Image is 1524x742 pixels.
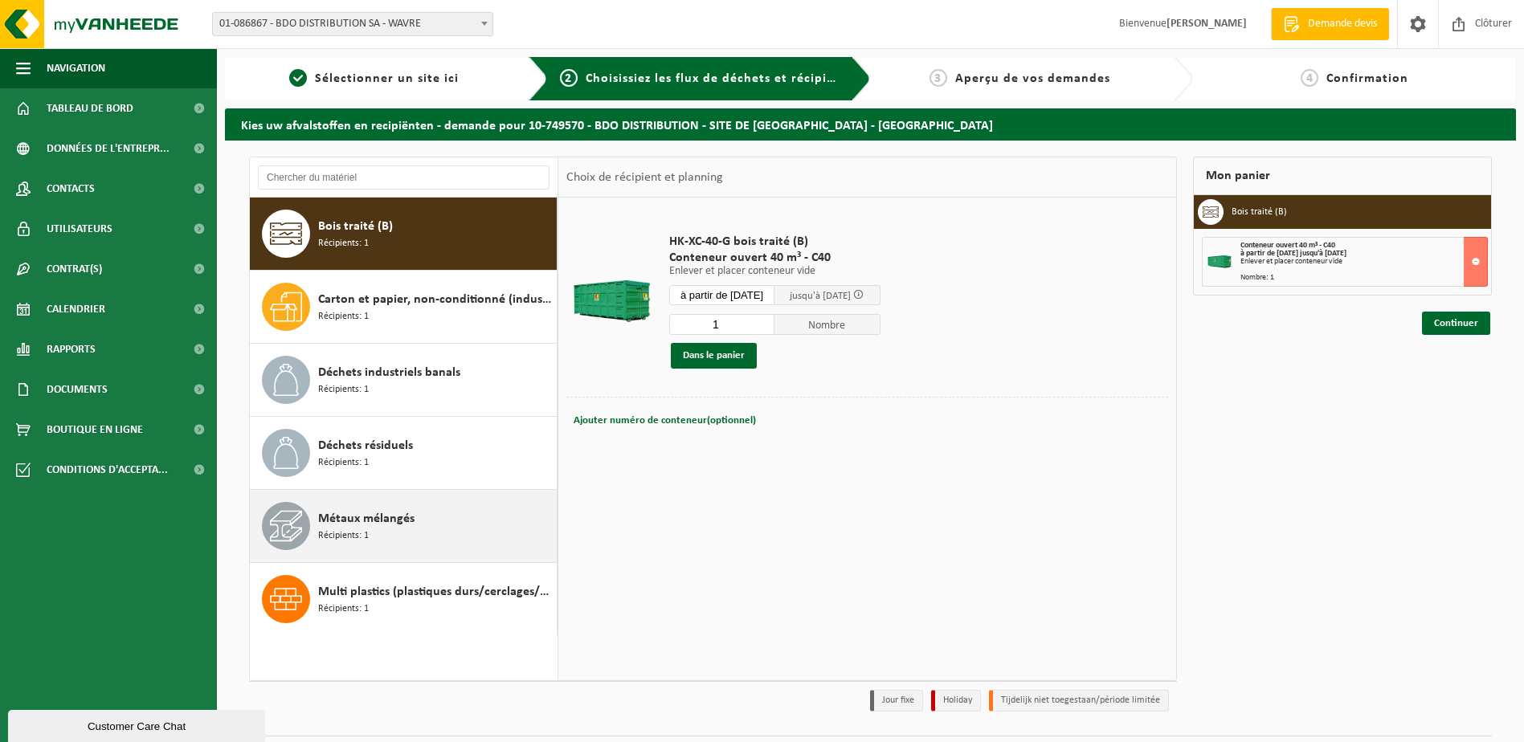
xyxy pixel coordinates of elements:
[47,88,133,128] span: Tableau de bord
[989,690,1169,711] li: Tijdelijk niet toegestaan/période limitée
[47,450,168,490] span: Conditions d'accepta...
[669,234,880,250] span: HK-XC-40-G bois traité (B)
[318,601,369,617] span: Récipients: 1
[47,249,102,289] span: Contrat(s)
[212,12,493,36] span: 01-086867 - BDO DISTRIBUTION SA - WAVRE
[931,690,981,711] li: Holiday
[669,266,880,277] p: Enlever et placer conteneur vide
[1240,258,1487,266] div: Enlever et placer conteneur vide
[1240,241,1335,250] span: Conteneur ouvert 40 m³ - C40
[47,369,108,410] span: Documents
[318,290,553,309] span: Carton et papier, non-conditionné (industriel)
[560,69,578,87] span: 2
[1271,8,1389,40] a: Demande devis
[790,291,851,301] span: jusqu'à [DATE]
[47,128,170,169] span: Données de l'entrepr...
[1422,312,1490,335] a: Continuer
[669,285,775,305] input: Sélectionnez date
[250,563,558,635] button: Multi plastics (plastiques durs/cerclages/EPS/film naturel/film mélange/PMC) Récipients: 1
[225,108,1516,140] h2: Kies uw afvalstoffen en recipiënten - demande pour 10-749570 - BDO DISTRIBUTION - SITE DE [GEOGRA...
[1240,249,1346,258] strong: à partir de [DATE] jusqu'à [DATE]
[213,13,492,35] span: 01-086867 - BDO DISTRIBUTION SA - WAVRE
[258,165,550,190] input: Chercher du matériel
[47,48,105,88] span: Navigation
[1193,157,1492,195] div: Mon panier
[250,344,558,417] button: Déchets industriels banals Récipients: 1
[318,363,460,382] span: Déchets industriels banals
[870,690,923,711] li: Jour fixe
[318,436,413,455] span: Déchets résiduels
[1166,18,1247,30] strong: [PERSON_NAME]
[1232,199,1287,225] h3: Bois traité (B)
[586,72,853,85] span: Choisissiez les flux de déchets et récipients
[233,69,516,88] a: 1Sélectionner un site ici
[1301,69,1318,87] span: 4
[289,69,307,87] span: 1
[318,528,369,544] span: Récipients: 1
[669,250,880,266] span: Conteneur ouvert 40 m³ - C40
[572,410,758,432] button: Ajouter numéro de conteneur(optionnel)
[930,69,947,87] span: 3
[47,329,96,369] span: Rapports
[47,169,95,209] span: Contacts
[8,707,268,742] iframe: chat widget
[955,72,1110,85] span: Aperçu de vos demandes
[574,415,756,426] span: Ajouter numéro de conteneur(optionnel)
[318,236,369,251] span: Récipients: 1
[318,217,393,236] span: Bois traité (B)
[250,417,558,490] button: Déchets résiduels Récipients: 1
[250,198,558,271] button: Bois traité (B) Récipients: 1
[47,289,105,329] span: Calendrier
[318,509,415,528] span: Métaux mélangés
[671,343,757,369] button: Dans le panier
[1240,274,1487,282] div: Nombre: 1
[250,490,558,563] button: Métaux mélangés Récipients: 1
[1304,16,1381,32] span: Demande devis
[318,382,369,397] span: Récipients: 1
[1326,72,1408,85] span: Confirmation
[47,410,143,450] span: Boutique en ligne
[315,72,459,85] span: Sélectionner un site ici
[558,157,731,198] div: Choix de récipient et planning
[318,309,369,324] span: Récipients: 1
[47,209,112,249] span: Utilisateurs
[250,271,558,344] button: Carton et papier, non-conditionné (industriel) Récipients: 1
[318,582,553,601] span: Multi plastics (plastiques durs/cerclages/EPS/film naturel/film mélange/PMC)
[318,455,369,471] span: Récipients: 1
[774,314,880,335] span: Nombre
